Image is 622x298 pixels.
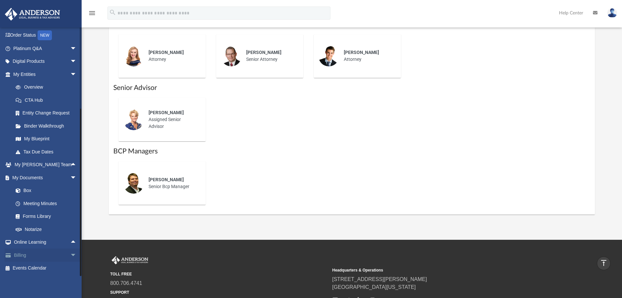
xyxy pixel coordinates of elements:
span: arrow_drop_down [70,42,83,55]
span: arrow_drop_down [70,68,83,81]
div: Senior Attorney [242,44,299,67]
a: [GEOGRAPHIC_DATA][US_STATE] [332,284,416,290]
img: thumbnail [123,45,144,66]
a: Overview [9,81,87,94]
span: arrow_drop_down [70,171,83,184]
a: My Documentsarrow_drop_down [5,171,83,184]
a: Tax Due Dates [9,145,87,158]
small: TOLL FREE [110,271,328,277]
span: arrow_drop_down [70,249,83,262]
img: Anderson Advisors Platinum Portal [3,8,62,21]
i: menu [88,9,96,17]
a: Box [9,184,80,197]
div: Attorney [144,44,201,67]
a: Events Calendar [5,262,87,275]
span: arrow_drop_up [70,236,83,249]
img: User Pic [607,8,617,18]
a: My [PERSON_NAME] Teamarrow_drop_up [5,158,83,171]
img: Anderson Advisors Platinum Portal [110,256,150,265]
a: Forms Library [9,210,80,223]
a: Online Learningarrow_drop_up [5,236,83,249]
small: SUPPORT [110,289,328,295]
span: arrow_drop_up [70,158,83,172]
h1: BCP Managers [113,147,591,156]
a: [STREET_ADDRESS][PERSON_NAME] [332,276,427,282]
a: vertical_align_top [597,256,611,270]
img: thumbnail [221,45,242,66]
div: NEW [38,30,52,40]
img: thumbnail [123,173,144,194]
a: 800.706.4741 [110,280,142,286]
i: vertical_align_top [600,259,608,267]
a: Entity Change Request [9,107,87,120]
a: Notarize [9,223,83,236]
a: Meeting Minutes [9,197,83,210]
span: [PERSON_NAME] [149,50,184,55]
div: Assigned Senior Advisor [144,105,201,134]
a: Digital Productsarrow_drop_down [5,55,87,68]
a: Platinum Q&Aarrow_drop_down [5,42,87,55]
i: search [109,9,116,16]
a: My Blueprint [9,132,83,146]
a: Binder Walkthrough [9,119,87,132]
span: arrow_drop_down [70,55,83,68]
h1: Senior Advisor [113,83,591,93]
a: Billingarrow_drop_down [5,249,87,262]
img: thumbnail [318,45,339,66]
small: Headquarters & Operations [332,267,550,273]
span: [PERSON_NAME] [344,50,379,55]
span: [PERSON_NAME] [149,177,184,182]
div: Senior Bcp Manager [144,172,201,195]
span: [PERSON_NAME] [149,110,184,115]
img: thumbnail [123,109,144,130]
div: Attorney [339,44,396,67]
a: CTA Hub [9,94,87,107]
a: menu [88,12,96,17]
span: [PERSON_NAME] [246,50,281,55]
a: My Entitiesarrow_drop_down [5,68,87,81]
a: Order StatusNEW [5,29,87,42]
